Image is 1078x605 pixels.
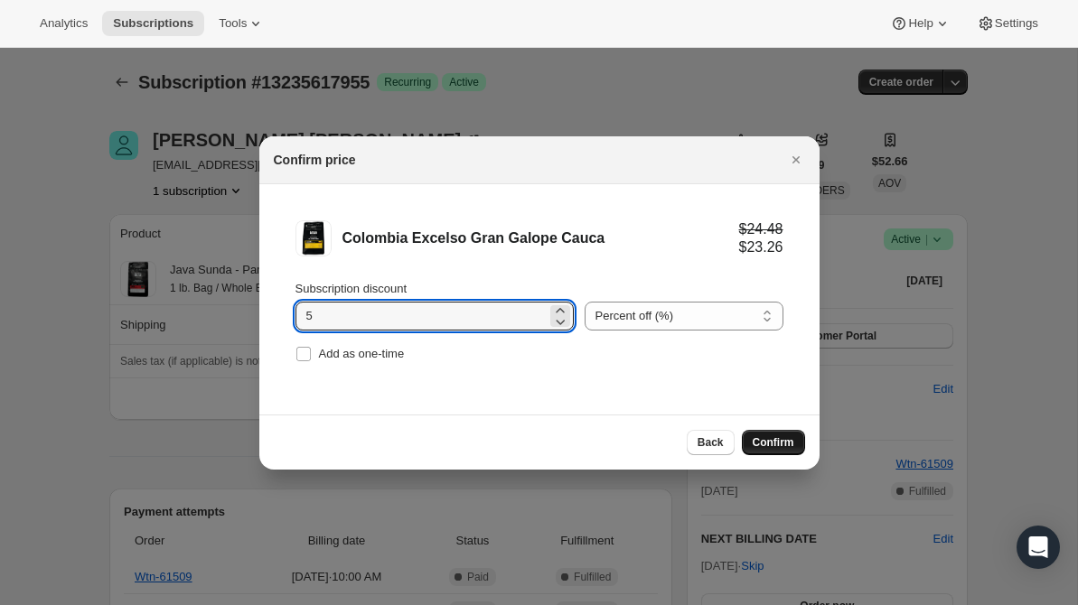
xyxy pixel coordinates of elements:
span: Subscriptions [113,16,193,31]
span: Add as one-time [319,347,405,360]
span: Back [698,435,724,450]
button: Back [687,430,735,455]
div: Open Intercom Messenger [1017,526,1060,569]
div: $24.48 [739,220,783,238]
button: Help [879,11,961,36]
span: Analytics [40,16,88,31]
button: Tools [208,11,276,36]
button: Subscriptions [102,11,204,36]
button: Analytics [29,11,98,36]
button: Close [783,147,809,172]
button: Settings [966,11,1049,36]
h2: Confirm price [274,151,356,169]
button: Confirm [742,430,805,455]
span: Settings [995,16,1038,31]
span: Help [908,16,933,31]
span: Tools [219,16,247,31]
div: $23.26 [739,238,783,256]
div: Colombia Excelso Gran Galope Cauca [342,229,739,247]
span: Subscription discount [295,282,408,295]
span: Confirm [753,435,794,450]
